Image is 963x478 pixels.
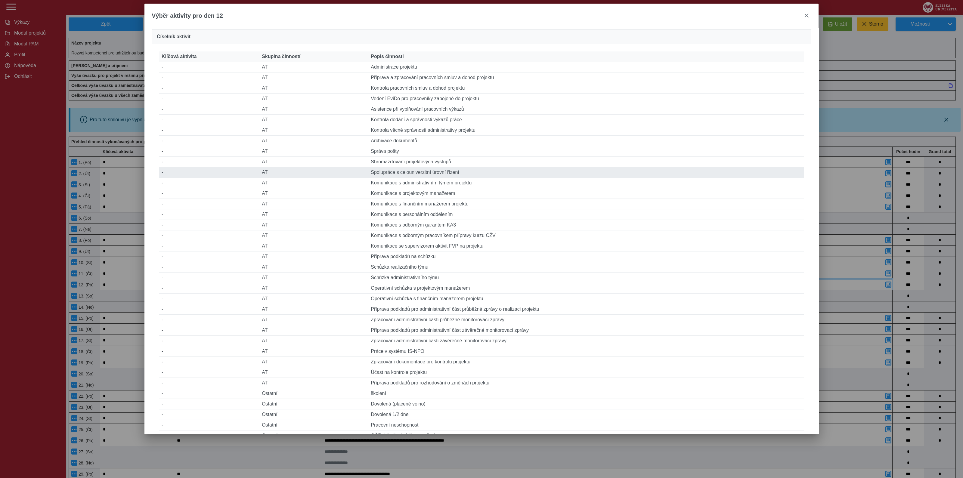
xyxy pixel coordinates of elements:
td: - [159,136,259,146]
td: Kontrola pracovních smluv a dohod projektu [368,83,804,94]
td: - [159,325,259,336]
td: - [159,94,259,104]
td: Příprava podkladů pro rozhodování o změnách projektu [368,378,804,388]
td: AT [259,346,368,357]
td: - [159,315,259,325]
td: Účast na kontrole projektu [368,367,804,378]
td: AT [259,94,368,104]
td: AT [259,336,368,346]
td: - [159,125,259,136]
td: - [159,304,259,315]
td: AT [259,199,368,209]
span: Skupina činností [262,54,300,59]
td: AT [259,167,368,178]
td: AT [259,125,368,136]
td: - [159,378,259,388]
td: - [159,188,259,199]
td: školení [368,388,804,399]
span: Popis činnosti [371,54,404,59]
td: AT [259,83,368,94]
td: AT [259,283,368,294]
td: - [159,420,259,430]
td: Administrace projektu [368,62,804,72]
td: - [159,230,259,241]
td: Příprava a zpracování pracovních smluv a dohod projektu [368,72,804,83]
td: AT [259,294,368,304]
td: Příprava podkladů pro administrativní část závěrečné monitorovací zprávy [368,325,804,336]
td: AT [259,157,368,167]
td: - [159,388,259,399]
span: Číselník aktivit [157,34,190,39]
button: close [802,11,811,20]
td: Ostatní [259,388,368,399]
td: AT [259,251,368,262]
td: AT [259,325,368,336]
td: - [159,336,259,346]
td: Archivace dokumentů [368,136,804,146]
td: Schůzka realizačního týmu [368,262,804,273]
td: - [159,199,259,209]
td: AT [259,273,368,283]
td: - [159,294,259,304]
td: Ostatní [259,399,368,409]
td: - [159,430,259,441]
td: - [159,72,259,83]
td: AT [259,378,368,388]
td: Příprava podkladů pro administrativní část průběžné zprávy o realizaci projektu [368,304,804,315]
td: - [159,178,259,188]
td: AT [259,62,368,72]
td: - [159,357,259,367]
td: Shromažďování projektových výstupů [368,157,804,167]
td: - [159,399,259,409]
td: - [159,251,259,262]
td: Dovolená (placené volno) [368,399,804,409]
td: AT [259,136,368,146]
td: - [159,157,259,167]
td: AT [259,209,368,220]
td: - [159,241,259,251]
td: Spolupráce s celouniverzitní úrovní řízení [368,167,804,178]
td: Práce v systému IS-NPO [368,346,804,357]
td: Asistence při vyplňování pracovních výkazů [368,104,804,115]
td: Komunikace s personálním oddělením [368,209,804,220]
td: - [159,273,259,283]
td: Komunikace s finančním manažerem projektu [368,199,804,209]
td: Ostatní [259,409,368,420]
td: - [159,115,259,125]
td: - [159,409,259,420]
td: AT [259,262,368,273]
span: Výběr aktivity pro den 12 [152,12,223,19]
td: Kontrola dodání a správnosti výkazů práce [368,115,804,125]
td: Kontrola věcné správnosti administrativy projektu [368,125,804,136]
td: Ostatní [259,420,368,430]
td: AT [259,115,368,125]
td: - [159,104,259,115]
td: AT [259,178,368,188]
td: - [159,262,259,273]
td: - [159,346,259,357]
td: AT [259,104,368,115]
td: Zpracování administrativní části závěrečné monitorovací zprávy [368,336,804,346]
td: Příprava podkladů na schůzku [368,251,804,262]
td: AT [259,230,368,241]
td: Dovolená 1/2 dne [368,409,804,420]
td: Komunikace s projektovým manažerem [368,188,804,199]
td: Komunikace s odborným garantem KA3 [368,220,804,230]
td: OČR (ošetřování člena rodiny) [368,430,804,441]
td: Správa pošty [368,146,804,157]
td: AT [259,304,368,315]
td: Vedení EviDo pro pracovníky zapojené do projektu [368,94,804,104]
td: AT [259,146,368,157]
td: AT [259,188,368,199]
td: - [159,62,259,72]
td: Zpracování administrativní části průběžné monitorovací zprávy [368,315,804,325]
td: AT [259,357,368,367]
span: Klíčová aktivita [162,54,197,59]
td: Schůzka administrativního týmu [368,273,804,283]
td: Komunikace se supervizorem aktivit FVP na projektu [368,241,804,251]
td: - [159,283,259,294]
td: Zpracování dokumentace pro kontrolu projektu [368,357,804,367]
td: AT [259,315,368,325]
td: - [159,220,259,230]
td: Pracovní neschopnost [368,420,804,430]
